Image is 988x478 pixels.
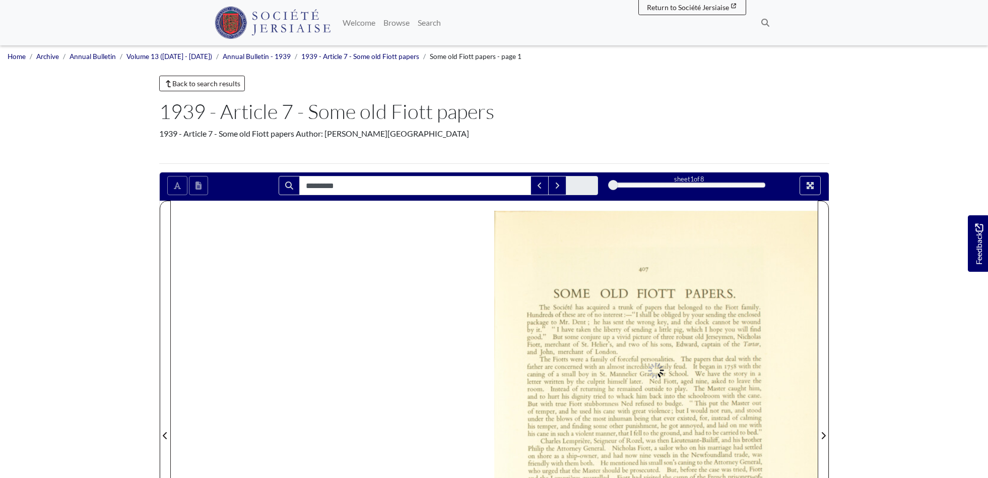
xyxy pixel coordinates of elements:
a: Annual Bulletin - 1939 [223,52,291,61]
span: Some old Fiott papers - page 1 [430,52,521,61]
button: Full screen mode [800,176,821,195]
div: 1939 - Article 7 - Some old Fiott papers Author: [PERSON_NAME][GEOGRAPHIC_DATA] [159,128,829,140]
a: Annual Bulletin [70,52,116,61]
a: Would you like to provide feedback? [968,215,988,272]
span: 1 [690,175,694,183]
a: Back to search results [159,76,245,91]
a: Search [414,13,445,33]
span: Feedback [973,223,985,264]
a: Société Jersiaise logo [215,4,331,41]
div: sheet of 8 [613,174,765,184]
a: Welcome [339,13,379,33]
a: Archive [36,52,59,61]
a: Home [8,52,26,61]
button: Previous Match [531,176,549,195]
a: 1939 - Article 7 - Some old Fiott papers [301,52,419,61]
button: Open transcription window [189,176,208,195]
h1: 1939 - Article 7 - Some old Fiott papers [159,99,829,124]
span: Return to Société Jersiaise [647,3,729,12]
button: Next Match [548,176,566,195]
a: Volume 13 ([DATE] - [DATE]) [126,52,212,61]
button: Toggle text selection (Alt+T) [167,176,187,195]
a: Browse [379,13,414,33]
img: Société Jersiaise [215,7,331,39]
button: Search [279,176,300,195]
input: Search for [299,176,531,195]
